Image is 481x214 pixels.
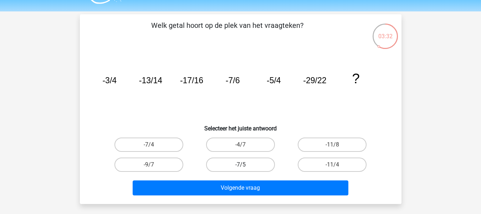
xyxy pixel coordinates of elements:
[91,20,363,41] p: Welk getal hoort op de plek van het vraagteken?
[298,158,367,172] label: -11/4
[133,180,348,195] button: Volgende vraag
[139,76,162,85] tspan: -13/14
[114,138,183,152] label: -7/4
[114,158,183,172] label: -9/7
[102,76,117,85] tspan: -3/4
[180,76,203,85] tspan: -17/16
[372,23,399,41] div: 03:32
[206,138,275,152] label: -4/7
[225,76,240,85] tspan: -7/6
[303,76,326,85] tspan: -29/22
[206,158,275,172] label: -7/5
[266,76,281,85] tspan: -5/4
[298,138,367,152] label: -11/8
[352,71,359,86] tspan: ?
[91,119,390,132] h6: Selecteer het juiste antwoord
